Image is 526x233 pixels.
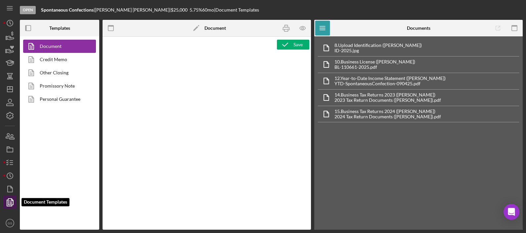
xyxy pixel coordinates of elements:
span: $25,000 [171,7,188,13]
div: YTD-SpontaneousConfection-090425.pdf [334,81,446,86]
b: Templates [49,25,70,31]
div: 2024 Tax Return Documents ([PERSON_NAME]).pdf [334,114,441,119]
div: [PERSON_NAME] [PERSON_NAME] | [95,7,171,13]
a: Promissory Note [23,79,93,93]
a: Other Closing [23,66,93,79]
div: Open [20,6,36,14]
button: Save [277,40,309,50]
div: 5.75 % [190,7,202,13]
div: 60 mo [202,7,214,13]
div: Open Intercom Messenger [504,204,519,220]
div: | Document Templates [214,7,259,13]
div: 10. Business License ([PERSON_NAME]) [334,59,415,64]
div: 15. Business Tax Returns 2024 ([PERSON_NAME]) [334,109,441,114]
div: Save [293,40,303,50]
div: BL-110661-2025.pdf [334,64,415,70]
text: GS [8,221,12,225]
b: Documents [407,25,430,31]
a: Credit Memo [23,53,93,66]
div: 14. Business Tax Returns 2023 ([PERSON_NAME]) [334,92,441,97]
button: GS [3,216,17,230]
div: 12. Year-to-Date Income Statement ([PERSON_NAME]) [334,76,446,81]
div: | [41,7,95,13]
b: Spontaneous Confections [41,7,94,13]
a: Personal Guarantee [23,93,93,106]
div: ID-2025.jpg [334,48,422,53]
a: Document [23,40,93,53]
b: Document [204,25,226,31]
div: 2023 Tax Return Documents ([PERSON_NAME]).pdf [334,97,441,103]
div: 8. Upload Identification ([PERSON_NAME]) [334,43,422,48]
